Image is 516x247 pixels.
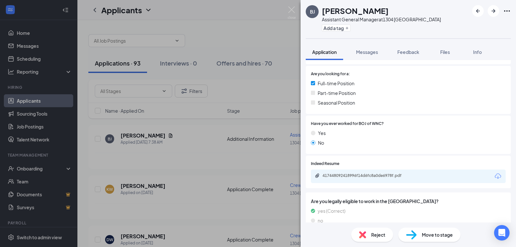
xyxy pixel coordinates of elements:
span: No [318,139,324,146]
button: ArrowRight [488,5,499,17]
svg: ArrowLeftNew [474,7,482,15]
h1: [PERSON_NAME] [322,5,389,16]
button: ArrowLeftNew [472,5,484,17]
svg: Ellipses [503,7,511,15]
a: Paperclip417448092418996f14d6fc8a0de6978f.pdf [315,173,419,179]
span: Seasonal Position [318,99,355,106]
svg: Plus [345,26,349,30]
span: Messages [356,49,378,55]
svg: Paperclip [315,173,320,178]
span: Yes [318,129,326,137]
span: Info [473,49,482,55]
svg: ArrowRight [490,7,497,15]
span: Are you legally eligible to work in the [GEOGRAPHIC_DATA]? [311,198,506,205]
span: Full-time Position [318,80,354,87]
span: Indeed Resume [311,161,339,167]
span: Have you ever worked for BOJ of WNC? [311,121,384,127]
button: PlusAdd a tag [322,25,351,31]
span: Application [312,49,337,55]
span: Move to stage [422,231,453,238]
svg: Download [494,172,502,180]
div: 417448092418996f14d6fc8a0de6978f.pdf [322,173,413,178]
span: Files [440,49,450,55]
span: Part-time Position [318,89,356,97]
div: Open Intercom Messenger [494,225,510,241]
span: Reject [371,231,385,238]
span: yes (Correct) [318,207,345,214]
span: Feedback [397,49,419,55]
div: Assistant General Manager at 1304 [GEOGRAPHIC_DATA] [322,16,441,23]
div: BJ [310,8,315,15]
span: Are you looking for a: [311,71,350,77]
span: no [318,217,323,224]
